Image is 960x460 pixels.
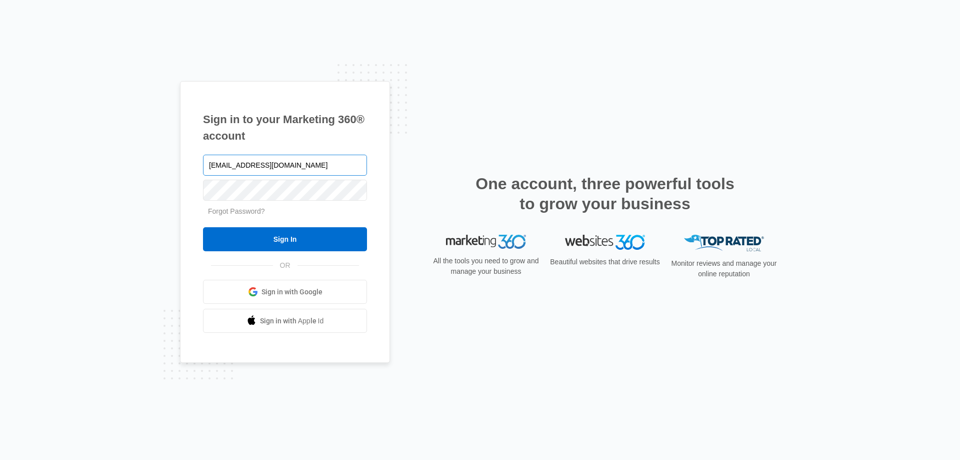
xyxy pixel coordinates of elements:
img: Websites 360 [565,235,645,249]
input: Email [203,155,367,176]
p: Beautiful websites that drive results [549,257,661,267]
h1: Sign in to your Marketing 360® account [203,111,367,144]
a: Sign in with Google [203,280,367,304]
input: Sign In [203,227,367,251]
a: Sign in with Apple Id [203,309,367,333]
p: All the tools you need to grow and manage your business [430,256,542,277]
span: Sign in with Google [261,287,322,297]
img: Marketing 360 [446,235,526,249]
h2: One account, three powerful tools to grow your business [472,174,737,214]
img: Top Rated Local [684,235,764,251]
p: Monitor reviews and manage your online reputation [668,258,780,279]
span: OR [273,260,297,271]
span: Sign in with Apple Id [260,316,324,326]
a: Forgot Password? [208,207,265,215]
